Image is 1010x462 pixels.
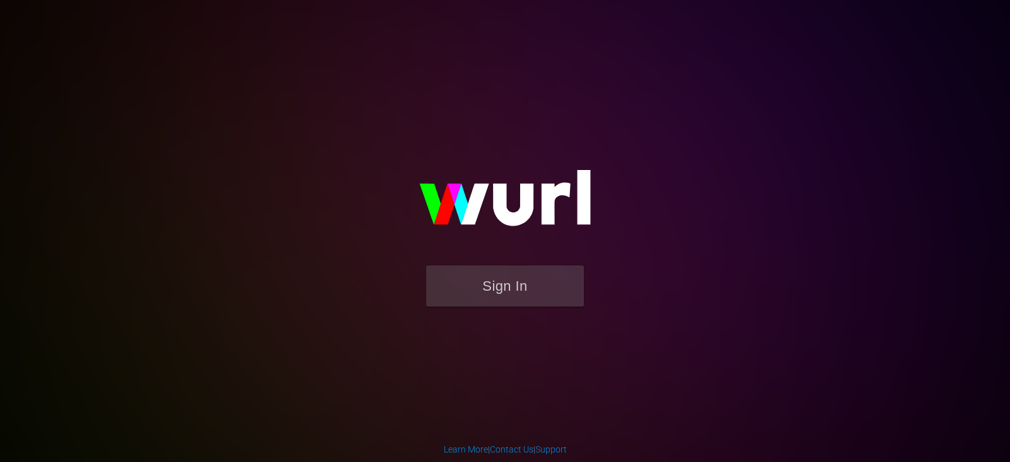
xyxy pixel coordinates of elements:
[426,265,584,307] button: Sign In
[444,444,488,454] a: Learn More
[490,444,533,454] a: Contact Us
[444,443,567,456] div: | |
[535,444,567,454] a: Support
[379,143,631,265] img: wurl-logo-on-black-223613ac3d8ba8fe6dc639794a292ebdb59501304c7dfd60c99c58986ef67473.svg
